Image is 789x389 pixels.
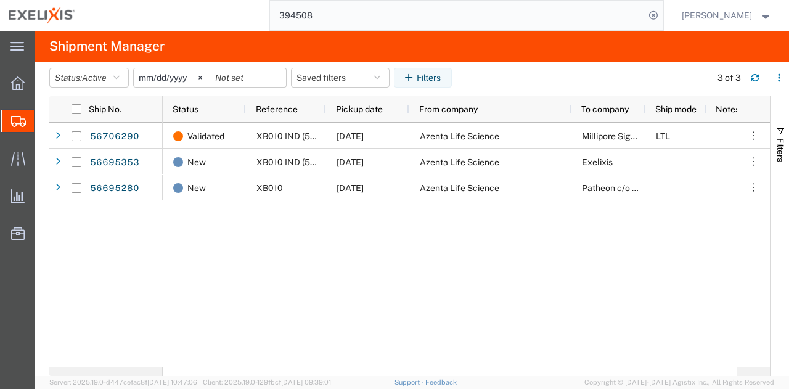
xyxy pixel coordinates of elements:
[717,72,741,84] div: 3 of 3
[147,379,197,386] span: [DATE] 10:47:06
[337,131,364,141] span: 09/10/2025
[203,379,331,386] span: Client: 2025.19.0-129fbcf
[582,131,643,141] span: Millipore Sigma
[187,123,224,149] span: Validated
[270,1,645,30] input: Search for shipment number, reference number
[82,73,107,83] span: Active
[256,104,298,114] span: Reference
[582,157,613,167] span: Exelixis
[89,179,140,199] a: 56695280
[187,149,206,175] span: New
[581,104,629,114] span: To company
[187,175,206,201] span: New
[49,31,165,62] h4: Shipment Manager
[682,9,752,22] span: Fred Eisenman
[655,104,697,114] span: Ship mode
[337,157,364,167] span: 09/02/2025
[394,68,452,88] button: Filters
[775,138,785,162] span: Filters
[9,6,75,25] img: logo
[425,379,457,386] a: Feedback
[681,8,772,23] button: [PERSON_NAME]
[49,379,197,386] span: Server: 2025.19.0-d447cefac8f
[584,377,774,388] span: Copyright © [DATE]-[DATE] Agistix Inc., All Rights Reserved
[281,379,331,386] span: [DATE] 09:39:01
[420,183,499,193] span: Azenta Life Science
[419,104,478,114] span: From company
[134,68,210,87] input: Not set
[716,104,740,114] span: Notes
[420,131,499,141] span: Azenta Life Science
[656,131,670,141] span: LTL
[337,183,364,193] span: 09/02/2025
[336,104,383,114] span: Pickup date
[256,157,343,167] span: XB010 IND (5T4 ADC)
[256,131,343,141] span: XB010 IND (5T4 ADC)
[173,104,198,114] span: Status
[89,127,140,147] a: 56706290
[291,68,390,88] button: Saved filters
[420,157,499,167] span: Azenta Life Science
[256,183,283,193] span: XB010
[394,379,425,386] a: Support
[582,183,663,193] span: Patheon c/o Exelixis
[89,104,121,114] span: Ship No.
[89,153,140,173] a: 56695353
[49,68,129,88] button: Status:Active
[210,68,286,87] input: Not set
